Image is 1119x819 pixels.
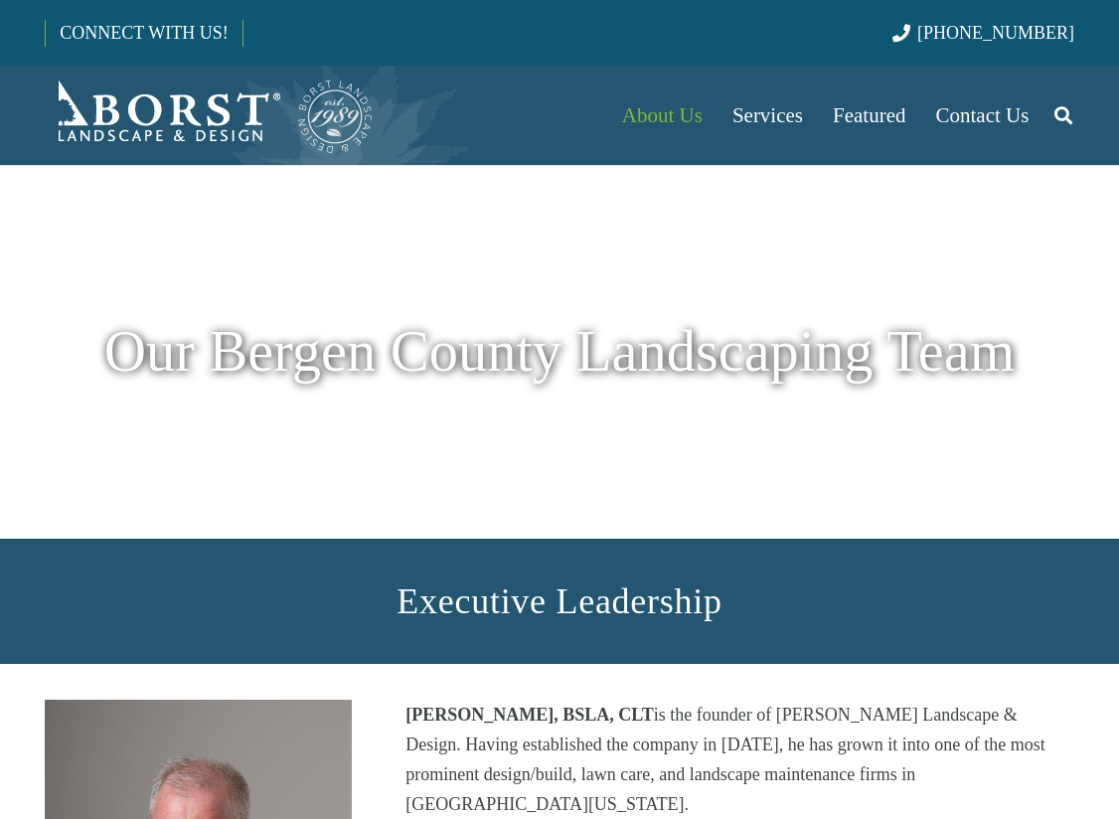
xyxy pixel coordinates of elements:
[45,76,375,155] a: Borst-Logo
[936,103,1030,127] span: Contact Us
[45,308,1074,396] h1: Our Bergen County Landscaping Team
[622,103,703,127] span: About Us
[1043,90,1083,140] a: Search
[607,66,718,165] a: About Us
[718,66,818,165] a: Services
[46,9,241,57] a: CONNECT WITH US!
[921,66,1044,165] a: Contact Us
[45,574,1074,628] h2: Executive Leadership
[892,23,1074,43] a: [PHONE_NUMBER]
[818,66,920,165] a: Featured
[917,23,1074,43] span: [PHONE_NUMBER]
[833,103,905,127] span: Featured
[405,700,1074,819] p: is the founder of [PERSON_NAME] Landscape & Design. Having established the company in [DATE], he ...
[405,705,653,725] strong: [PERSON_NAME], BSLA, CLT
[732,103,803,127] span: Services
